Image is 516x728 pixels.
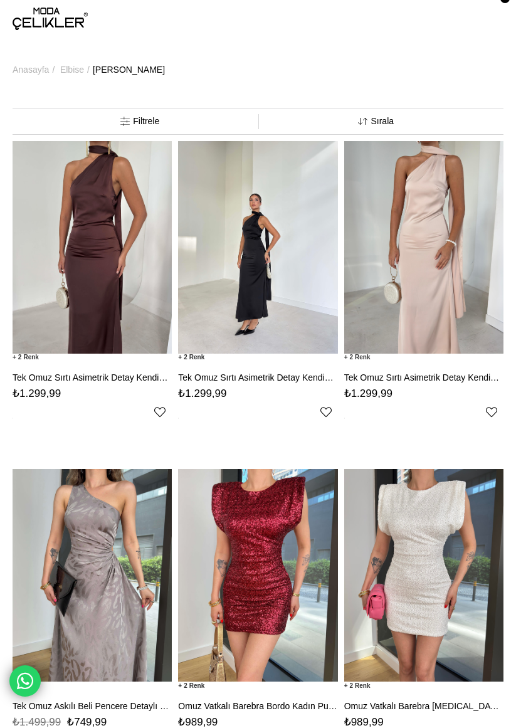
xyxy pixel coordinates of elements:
a: Tek Omuz Sırtı Asimetrik Detay Kendinden Kuşaklı Saten Midi Dıamante Taş Kadın Elbise 26K085 [344,372,503,383]
a: Favorilere Ekle [154,406,166,418]
img: png;base64,iVBORw0KGgoAAAANSUhEUgAAAAEAAAABCAYAAAAfFcSJAAAAAXNSR0IArs4c6QAAAA1JREFUGFdjePfu3X8ACW... [178,418,179,419]
span: 2 [178,682,204,690]
li: > [13,38,58,102]
a: Favorilere Ekle [486,406,497,418]
img: Tek Omuz Askılı Beli Pencere Detaylı Derlon Gri Kadın Elbise 25Y414 [13,469,172,682]
img: Tek Omuz Sırtı Asimetrik Detay Kendinden Kuşaklı Saten Midi Dıamante Siyah Kadın Elbise 26K085 [178,141,337,354]
span: ₺1.299,99 [13,388,61,399]
a: Tek Omuz Askılı Beli Pencere Detaylı Derlon Gri Kadın Elbise 25Y414 [13,700,172,712]
span: ₺1.499,99 [13,716,61,728]
a: Omuz Vatkalı Barebra [MEDICAL_DATA] Kadın Pullu Payetli Mini Elbise 24Y567 [344,700,503,712]
span: ₺1.299,99 [178,388,226,399]
span: 2 [13,353,39,361]
span: ₺749,99 [67,716,107,728]
img: Tek Omuz Sırtı Asimetrik Detay Kendinden Kuşaklı Saten Midi Dıamante Taş Kadın Elbise 26K085 [344,141,503,354]
a: Omuz Vatkalı Barebra Bordo Kadın Pullu Payetli Mini Elbise 24Y567 [178,700,337,712]
span: 2 [178,353,204,361]
span: ₺989,99 [344,716,384,728]
img: Omuz Vatkalı Barebra Beyaz Kadın Pullu Payetli Mini Elbise 24Y567 [344,469,503,682]
a: Filtreleme [22,108,258,134]
a: [PERSON_NAME] [93,38,165,102]
span: ₺989,99 [178,716,218,728]
a: Favorilere Ekle [320,406,332,418]
a: Tek Omuz Sırtı Asimetrik Detay Kendinden Kuşaklı Saten Midi Dıamante Kahve Kadın Elbise 26K085 [13,372,172,383]
span: ₺1.299,99 [344,388,392,399]
img: png;base64,iVBORw0KGgoAAAANSUhEUgAAAAEAAAABCAYAAAAfFcSJAAAAAXNSR0IArs4c6QAAAA1JREFUGFdjePfu3X8ACW... [344,418,345,419]
img: Omuz Vatkalı Barebra Bordo Kadın Pullu Payetli Mini Elbise 24Y567 [178,469,337,682]
a: Anasayfa [13,38,49,102]
span: 2 [344,682,371,690]
span: 2 [344,353,371,361]
img: Tek Omuz Sırtı Asimetrik Detay Kendinden Kuşaklı Saten Midi Dıamante Kahve Kadın Elbise 26K085 [13,141,172,354]
a: Sıralama [258,108,495,134]
a: Elbise [60,38,84,102]
img: logo [13,8,88,30]
a: Tek Omuz Sırtı Asimetrik Detay Kendinden Kuşaklı Saten Midi Dıamante Siyah Kadın Elbise 26K085 [178,372,337,383]
li: > [60,38,93,102]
